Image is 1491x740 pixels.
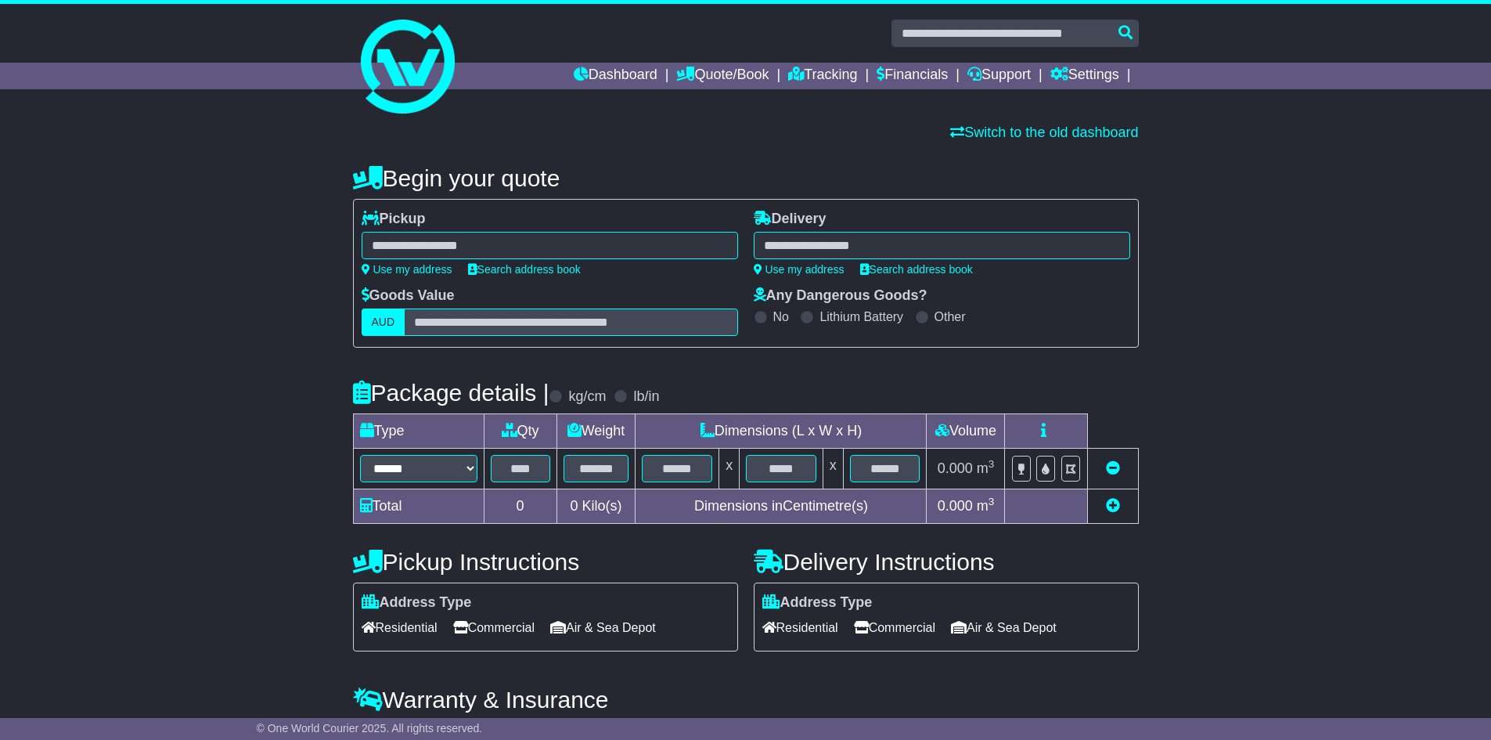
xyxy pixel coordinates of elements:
span: Residential [362,615,438,640]
span: 0 [570,498,578,514]
span: Commercial [453,615,535,640]
td: Type [353,414,484,449]
sup: 3 [989,458,995,470]
td: Total [353,489,484,524]
a: Add new item [1106,498,1120,514]
td: 0 [484,489,556,524]
a: Use my address [362,263,452,276]
td: x [719,449,740,489]
a: Financials [877,63,948,89]
label: kg/cm [568,388,606,406]
td: Dimensions (L x W x H) [636,414,927,449]
h4: Begin your quote [353,165,1139,191]
a: Support [967,63,1031,89]
a: Search address book [860,263,973,276]
td: Volume [927,414,1005,449]
label: Goods Value [362,287,455,305]
label: AUD [362,309,405,336]
td: Dimensions in Centimetre(s) [636,489,927,524]
h4: Delivery Instructions [754,549,1139,575]
a: Dashboard [574,63,657,89]
td: Qty [484,414,556,449]
a: Tracking [788,63,857,89]
a: Remove this item [1106,460,1120,476]
a: Use my address [754,263,845,276]
label: Other [935,309,966,324]
td: Weight [556,414,636,449]
span: 0.000 [938,460,973,476]
h4: Pickup Instructions [353,549,738,575]
label: Pickup [362,211,426,228]
span: Air & Sea Depot [550,615,656,640]
span: Air & Sea Depot [951,615,1057,640]
label: No [773,309,789,324]
label: Address Type [362,594,472,612]
span: m [977,460,995,476]
label: Lithium Battery [819,309,903,324]
label: lb/in [633,388,659,406]
td: Kilo(s) [556,489,636,524]
span: 0.000 [938,498,973,514]
h4: Package details | [353,380,549,406]
a: Quote/Book [676,63,769,89]
span: Commercial [854,615,935,640]
sup: 3 [989,496,995,507]
label: Any Dangerous Goods? [754,287,927,305]
label: Delivery [754,211,827,228]
a: Settings [1050,63,1119,89]
h4: Warranty & Insurance [353,687,1139,713]
span: m [977,498,995,514]
span: © One World Courier 2025. All rights reserved. [257,722,483,735]
td: x [823,449,843,489]
a: Switch to the old dashboard [950,125,1138,140]
a: Search address book [468,263,581,276]
label: Address Type [762,594,873,612]
span: Residential [762,615,838,640]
